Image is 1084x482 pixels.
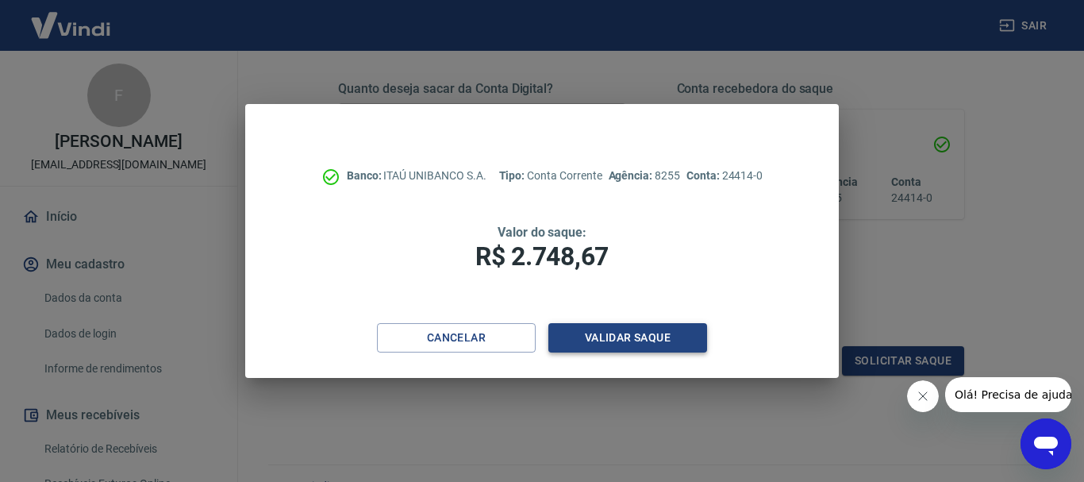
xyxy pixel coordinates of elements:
p: 24414-0 [686,168,763,184]
p: Conta Corrente [499,168,602,184]
span: Tipo: [499,169,528,182]
button: Cancelar [377,323,536,353]
span: Conta: [686,169,722,182]
iframe: Botão para abrir a janela de mensagens [1021,418,1071,469]
p: ITAÚ UNIBANCO S.A. [347,168,486,184]
button: Validar saque [548,323,707,353]
span: Olá! Precisa de ajuda? [10,11,133,24]
span: Valor do saque: [498,225,586,240]
span: R$ 2.748,67 [475,241,609,272]
span: Banco: [347,169,384,182]
iframe: Mensagem da empresa [945,377,1071,412]
span: Agência: [609,169,655,182]
iframe: Fechar mensagem [907,380,939,412]
p: 8255 [609,168,680,184]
